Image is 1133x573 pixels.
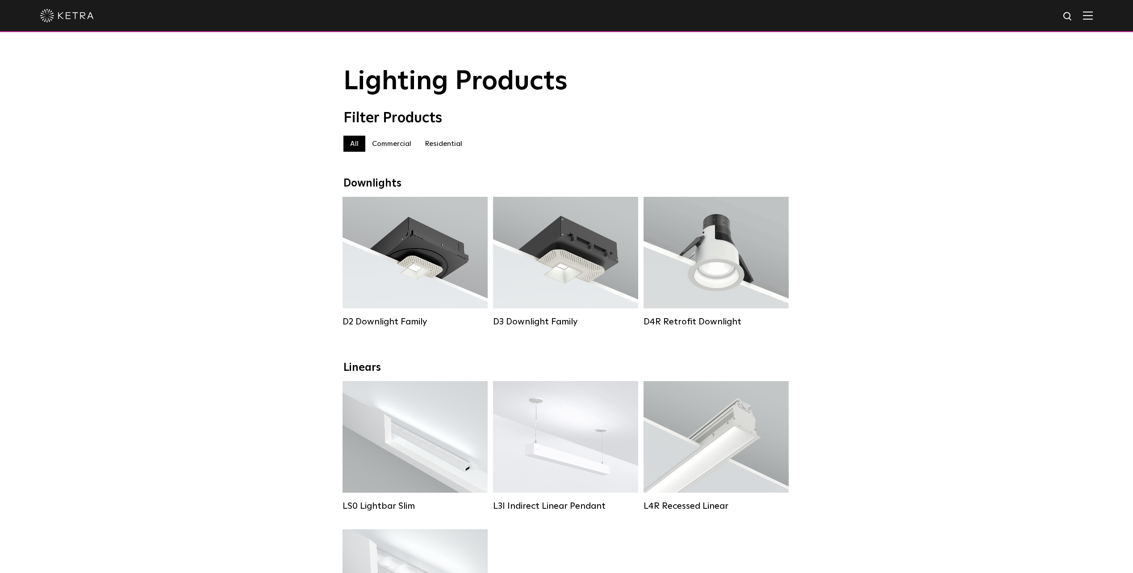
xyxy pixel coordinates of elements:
[644,501,789,511] div: L4R Recessed Linear
[343,361,790,374] div: Linears
[343,381,488,516] a: LS0 Lightbar Slim Lumen Output:200 / 350Colors:White / BlackControl:X96 Controller
[644,381,789,516] a: L4R Recessed Linear Lumen Output:400 / 600 / 800 / 1000Colors:White / BlackControl:Lutron Clear C...
[644,197,789,332] a: D4R Retrofit Downlight Lumen Output:800Colors:White / BlackBeam Angles:15° / 25° / 40° / 60°Watta...
[1083,11,1093,20] img: Hamburger%20Nav.svg
[343,316,488,327] div: D2 Downlight Family
[343,501,488,511] div: LS0 Lightbar Slim
[418,136,469,152] label: Residential
[343,177,790,190] div: Downlights
[493,197,638,332] a: D3 Downlight Family Lumen Output:700 / 900 / 1100Colors:White / Black / Silver / Bronze / Paintab...
[365,136,418,152] label: Commercial
[644,316,789,327] div: D4R Retrofit Downlight
[343,136,365,152] label: All
[493,501,638,511] div: L3I Indirect Linear Pendant
[1062,11,1074,22] img: search icon
[493,381,638,516] a: L3I Indirect Linear Pendant Lumen Output:400 / 600 / 800 / 1000Housing Colors:White / BlackContro...
[343,197,488,332] a: D2 Downlight Family Lumen Output:1200Colors:White / Black / Gloss Black / Silver / Bronze / Silve...
[343,110,790,127] div: Filter Products
[493,316,638,327] div: D3 Downlight Family
[343,68,568,95] span: Lighting Products
[40,9,94,22] img: ketra-logo-2019-white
